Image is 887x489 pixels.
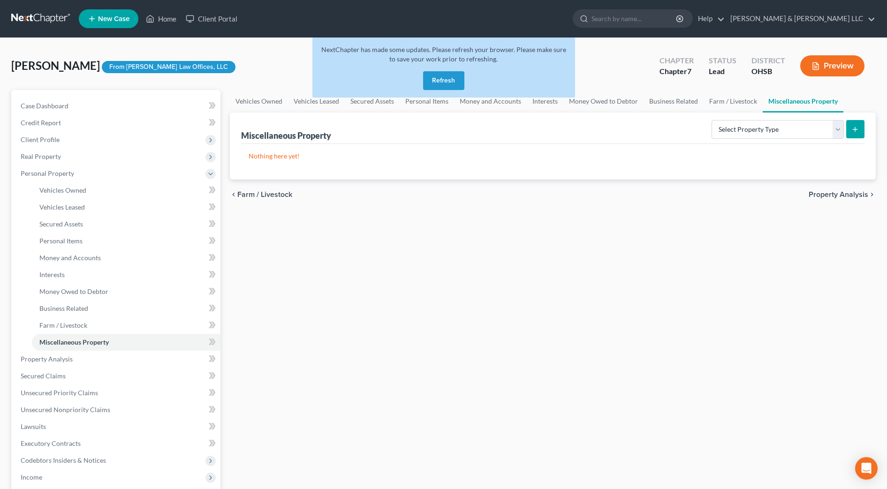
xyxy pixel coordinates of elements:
[13,384,220,401] a: Unsecured Priority Claims
[704,90,763,113] a: Farm / Livestock
[21,456,106,464] span: Codebtors Insiders & Notices
[563,90,644,113] a: Money Owed to Debtor
[39,287,108,295] span: Money Owed to Debtor
[39,186,86,194] span: Vehicles Owned
[98,15,129,23] span: New Case
[591,10,677,27] input: Search by name...
[709,66,736,77] div: Lead
[230,90,288,113] a: Vehicles Owned
[751,55,785,66] div: District
[230,191,237,198] i: chevron_left
[21,389,98,397] span: Unsecured Priority Claims
[21,119,61,127] span: Credit Report
[39,254,101,262] span: Money and Accounts
[39,203,85,211] span: Vehicles Leased
[868,191,876,198] i: chevron_right
[321,45,566,63] span: NextChapter has made some updates. Please refresh your browser. Please make sure to save your wor...
[21,473,42,481] span: Income
[39,220,83,228] span: Secured Assets
[288,90,345,113] a: Vehicles Leased
[32,334,220,351] a: Miscellaneous Property
[21,169,74,177] span: Personal Property
[32,182,220,199] a: Vehicles Owned
[141,10,181,27] a: Home
[241,130,331,141] div: Miscellaneous Property
[32,283,220,300] a: Money Owed to Debtor
[181,10,242,27] a: Client Portal
[11,59,100,72] span: [PERSON_NAME]
[102,61,235,74] div: From [PERSON_NAME] Law Offices, LLC
[39,304,88,312] span: Business Related
[13,368,220,384] a: Secured Claims
[855,457,878,480] div: Open Intercom Messenger
[21,152,61,160] span: Real Property
[32,216,220,233] a: Secured Assets
[693,10,725,27] a: Help
[13,114,220,131] a: Credit Report
[39,338,109,346] span: Miscellaneous Property
[800,55,864,76] button: Preview
[21,355,73,363] span: Property Analysis
[13,98,220,114] a: Case Dashboard
[660,55,694,66] div: Chapter
[21,102,68,110] span: Case Dashboard
[726,10,875,27] a: [PERSON_NAME] & [PERSON_NAME] LLC
[751,66,785,77] div: OHSB
[13,435,220,452] a: Executory Contracts
[32,199,220,216] a: Vehicles Leased
[763,90,843,113] a: Miscellaneous Property
[21,372,66,380] span: Secured Claims
[809,191,876,198] button: Property Analysis chevron_right
[249,151,857,161] p: Nothing here yet!
[21,406,110,414] span: Unsecured Nonpriority Claims
[39,321,87,329] span: Farm / Livestock
[709,55,736,66] div: Status
[32,266,220,283] a: Interests
[13,351,220,368] a: Property Analysis
[39,237,83,245] span: Personal Items
[237,191,292,198] span: Farm / Livestock
[230,191,292,198] button: chevron_left Farm / Livestock
[13,401,220,418] a: Unsecured Nonpriority Claims
[809,191,868,198] span: Property Analysis
[39,271,65,278] span: Interests
[660,66,694,77] div: Chapter
[13,418,220,435] a: Lawsuits
[32,300,220,317] a: Business Related
[21,439,81,447] span: Executory Contracts
[423,71,464,90] button: Refresh
[21,135,60,143] span: Client Profile
[32,317,220,334] a: Farm / Livestock
[644,90,704,113] a: Business Related
[21,422,46,430] span: Lawsuits
[32,233,220,249] a: Personal Items
[32,249,220,266] a: Money and Accounts
[687,67,691,75] span: 7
